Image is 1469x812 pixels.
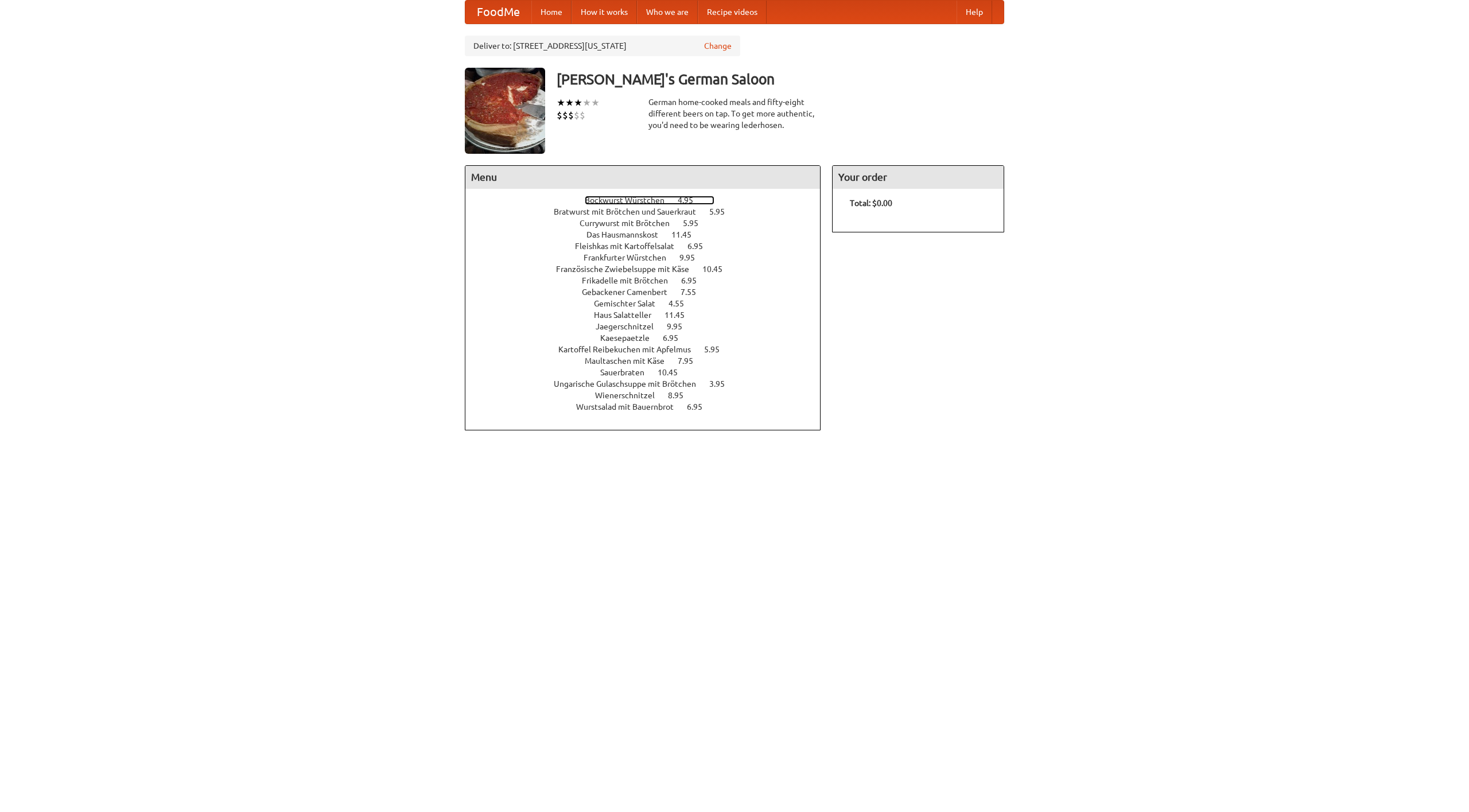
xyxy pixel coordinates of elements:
[594,299,667,308] span: Gemischter Salat
[698,1,767,24] a: Recipe videos
[664,310,696,320] span: 11.45
[702,265,734,274] span: 10.45
[556,265,701,274] span: Französische Zwiebelsuppe mit Käse
[957,1,992,24] a: Help
[679,253,706,262] span: 9.95
[572,1,637,24] a: How it works
[667,322,694,331] span: 9.95
[575,242,686,251] span: Fleishkas mit Kartoffelsalat
[465,36,740,56] div: Deliver to: [STREET_ADDRESS][US_STATE]
[687,402,714,411] span: 6.95
[600,368,699,377] a: Sauerbraten 10.45
[580,219,720,228] a: Currywurst mit Brötchen 5.95
[671,230,703,239] span: 11.45
[600,333,699,343] a: Kaesepaetzle 6.95
[465,166,820,189] h4: Menu
[558,345,702,354] span: Kartoffel Reibekuchen mit Apfelmus
[576,402,724,411] a: Wurstsalad mit Bauernbrot 6.95
[554,379,708,388] span: Ungarische Gulaschsuppe mit Brötchen
[582,276,679,285] span: Frikadelle mit Brötchen
[580,219,681,228] span: Currywurst mit Brötchen
[595,391,705,400] a: Wienerschnitzel 8.95
[709,379,736,388] span: 3.95
[582,276,718,285] a: Frikadelle mit Brötchen 6.95
[585,356,714,366] a: Maultaschen mit Käse 7.95
[556,265,744,274] a: Französische Zwiebelsuppe mit Käse 10.45
[658,368,689,377] span: 10.45
[687,242,714,251] span: 6.95
[681,276,708,285] span: 6.95
[585,356,676,366] span: Maultaschen mit Käse
[575,242,724,251] a: Fleishkas mit Kartoffelsalat 6.95
[554,379,746,388] a: Ungarische Gulaschsuppe mit Brötchen 3.95
[648,96,821,131] div: German home-cooked meals and fifty-eight different beers on tap. To get more authentic, you'd nee...
[565,96,574,109] li: ★
[595,391,666,400] span: Wienerschnitzel
[594,299,705,308] a: Gemischter Salat 4.55
[574,109,580,122] li: $
[678,356,705,366] span: 7.95
[557,109,562,122] li: $
[584,253,678,262] span: Frankfurter Würstchen
[681,287,708,297] span: 7.55
[850,199,892,208] b: Total: $0.00
[600,368,656,377] span: Sauerbraten
[594,310,663,320] span: Haus Salatteller
[562,109,568,122] li: $
[669,299,695,308] span: 4.55
[557,96,565,109] li: ★
[596,322,665,331] span: Jaegerschnitzel
[591,96,600,109] li: ★
[709,207,736,216] span: 5.95
[585,196,676,205] span: Bockwurst Würstchen
[637,1,698,24] a: Who we are
[704,40,732,52] a: Change
[586,230,670,239] span: Das Hausmannskost
[683,219,710,228] span: 5.95
[558,345,741,354] a: Kartoffel Reibekuchen mit Apfelmus 5.95
[596,322,704,331] a: Jaegerschnitzel 9.95
[568,109,574,122] li: $
[576,402,685,411] span: Wurstsalad mit Bauernbrot
[582,287,679,297] span: Gebackener Camenbert
[582,96,591,109] li: ★
[580,109,585,122] li: $
[668,391,695,400] span: 8.95
[678,196,705,205] span: 4.95
[574,96,582,109] li: ★
[582,287,717,297] a: Gebackener Camenbert 7.55
[584,253,716,262] a: Frankfurter Würstchen 9.95
[663,333,690,343] span: 6.95
[600,333,661,343] span: Kaesepaetzle
[554,207,746,216] a: Bratwurst mit Brötchen und Sauerkraut 5.95
[465,1,531,24] a: FoodMe
[554,207,708,216] span: Bratwurst mit Brötchen und Sauerkraut
[704,345,731,354] span: 5.95
[557,68,1004,91] h3: [PERSON_NAME]'s German Saloon
[833,166,1004,189] h4: Your order
[531,1,572,24] a: Home
[594,310,706,320] a: Haus Salatteller 11.45
[585,196,714,205] a: Bockwurst Würstchen 4.95
[465,68,545,154] img: angular.jpg
[586,230,713,239] a: Das Hausmannskost 11.45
